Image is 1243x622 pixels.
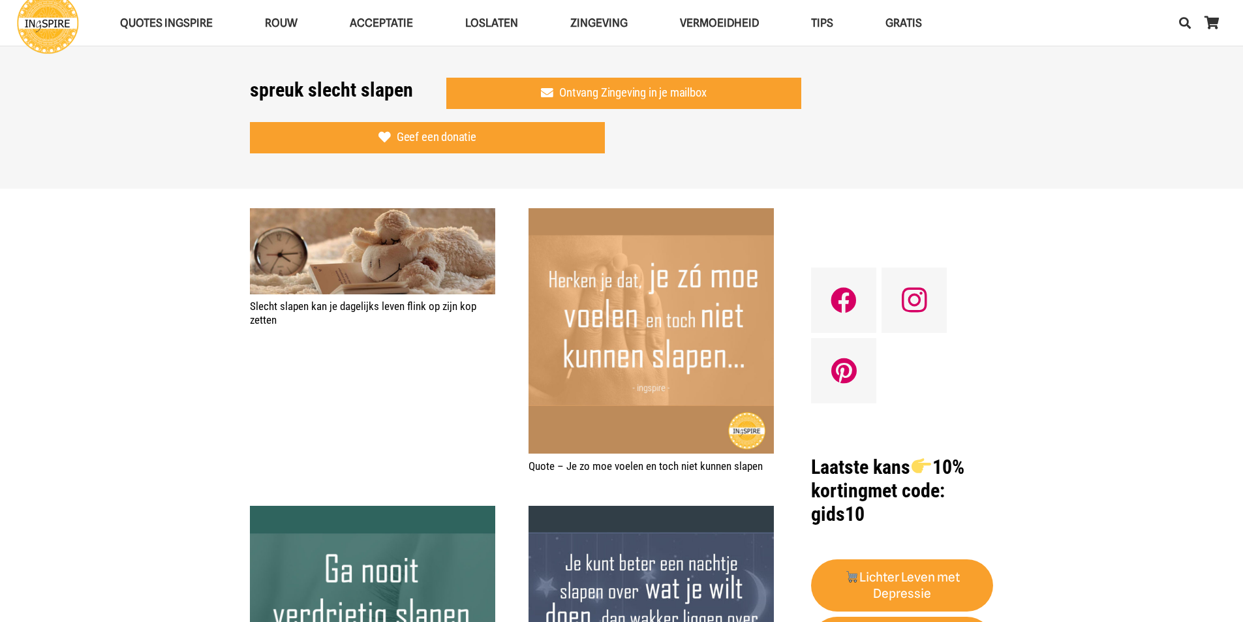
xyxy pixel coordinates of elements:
a: ROUWROUW Menu [239,7,324,40]
a: Zoeken [1172,7,1198,39]
span: Loslaten [465,16,518,29]
span: Geef een donatie [397,131,476,145]
a: Facebook [811,268,876,333]
span: VERMOEIDHEID [680,16,759,29]
span: QUOTES INGSPIRE [120,16,213,29]
a: Slecht slapen kan je dagelijks leven flink op zijn kop zetten [250,208,495,294]
h1: spreuk slecht slapen [250,78,413,102]
a: LoslatenLoslaten Menu [439,7,544,40]
span: Zingeving [570,16,628,29]
span: Acceptatie [350,16,413,29]
a: QUOTES INGSPIREQUOTES INGSPIRE Menu [94,7,239,40]
a: AcceptatieAcceptatie Menu [324,7,439,40]
span: Ontvang Zingeving in je mailbox [559,86,706,101]
a: TIPSTIPS Menu [785,7,859,40]
a: Ontvang Zingeving in je mailbox [446,78,802,109]
a: Quote – Je zo moe voelen en toch niet kunnen slapen [529,459,763,473]
strong: Lichter Leven met Depressie [845,570,960,601]
strong: Laatste kans 10% korting [811,456,964,502]
a: Instagram [882,268,947,333]
img: Quotes voor het slapen spreuken naar bed gaan die rust brengen - ingspire [250,208,495,294]
img: Herken je dat je zo moe voelen en toch niet kunnen slapen - citaat van inge ingspire.nl [529,208,774,454]
img: 🛒 [846,570,858,583]
h1: met code: gids10 [811,456,993,526]
span: TIPS [811,16,833,29]
a: ZingevingZingeving Menu [544,7,654,40]
a: VERMOEIDHEIDVERMOEIDHEID Menu [654,7,785,40]
img: 👉 [912,456,931,476]
a: Slecht slapen kan je dagelijks leven flink op zijn kop zetten [250,300,476,326]
a: 🛒Lichter Leven met Depressie [811,559,993,612]
a: GRATISGRATIS Menu [859,7,948,40]
a: Geef een donatie [250,122,606,153]
a: Pinterest [811,338,876,403]
a: Quote – Je zo moe voelen en toch niet kunnen slapen [529,208,774,454]
span: ROUW [265,16,298,29]
span: GRATIS [885,16,922,29]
